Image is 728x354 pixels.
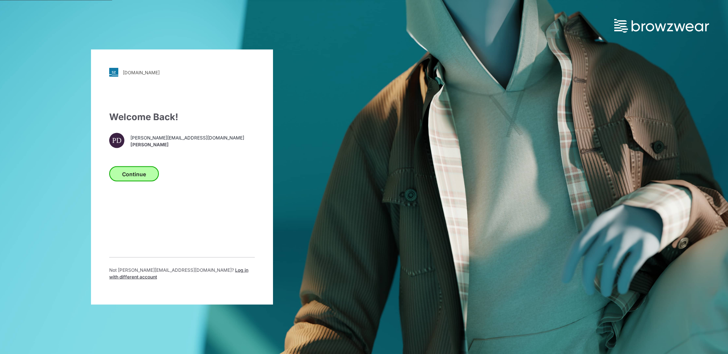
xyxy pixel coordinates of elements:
button: Continue [109,166,159,182]
img: svg+xml;base64,PHN2ZyB3aWR0aD0iMjgiIGhlaWdodD0iMjgiIHZpZXdCb3g9IjAgMCAyOCAyOCIgZmlsbD0ibm9uZSIgeG... [109,68,118,77]
div: PD [109,133,124,148]
div: [DOMAIN_NAME] [123,69,160,75]
span: [PERSON_NAME] [130,141,244,148]
div: Welcome Back! [109,110,255,124]
p: Not [PERSON_NAME][EMAIL_ADDRESS][DOMAIN_NAME] ? [109,267,255,280]
img: browzwear-logo.73288ffb.svg [614,19,709,33]
span: [PERSON_NAME][EMAIL_ADDRESS][DOMAIN_NAME] [130,134,244,141]
a: [DOMAIN_NAME] [109,68,255,77]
